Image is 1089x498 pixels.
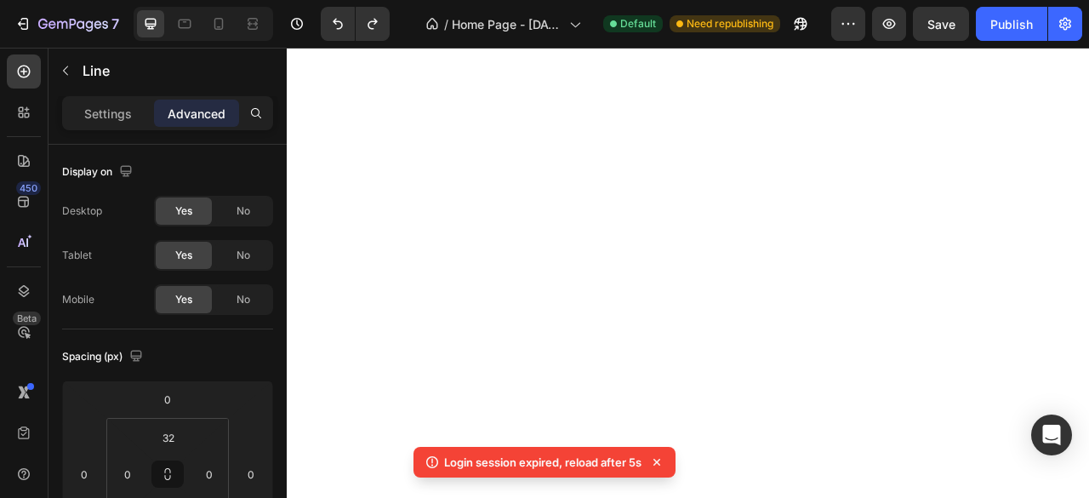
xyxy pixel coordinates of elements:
[687,16,773,31] span: Need republishing
[237,203,250,219] span: No
[444,454,641,471] p: Login session expired, reload after 5s
[990,15,1033,33] div: Publish
[175,203,192,219] span: Yes
[287,48,1089,498] iframe: Design area
[111,14,119,34] p: 7
[452,15,562,33] span: Home Page - [DATE] 00:25:55
[62,292,94,307] div: Mobile
[197,461,222,487] input: 0px
[62,203,102,219] div: Desktop
[7,7,127,41] button: 7
[237,248,250,263] span: No
[13,312,41,325] div: Beta
[62,161,136,184] div: Display on
[1031,415,1072,455] div: Open Intercom Messenger
[115,461,140,487] input: 0px
[16,181,41,195] div: 450
[321,7,390,41] div: Undo/Redo
[175,292,192,307] span: Yes
[83,60,266,81] p: Line
[927,17,955,31] span: Save
[444,15,448,33] span: /
[84,105,132,123] p: Settings
[175,248,192,263] span: Yes
[62,248,92,263] div: Tablet
[913,7,969,41] button: Save
[62,346,146,369] div: Spacing (px)
[151,386,185,412] input: 0
[620,16,656,31] span: Default
[151,425,185,450] input: 2xl
[976,7,1047,41] button: Publish
[237,292,250,307] span: No
[238,461,264,487] input: 0
[168,105,225,123] p: Advanced
[71,461,97,487] input: 0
